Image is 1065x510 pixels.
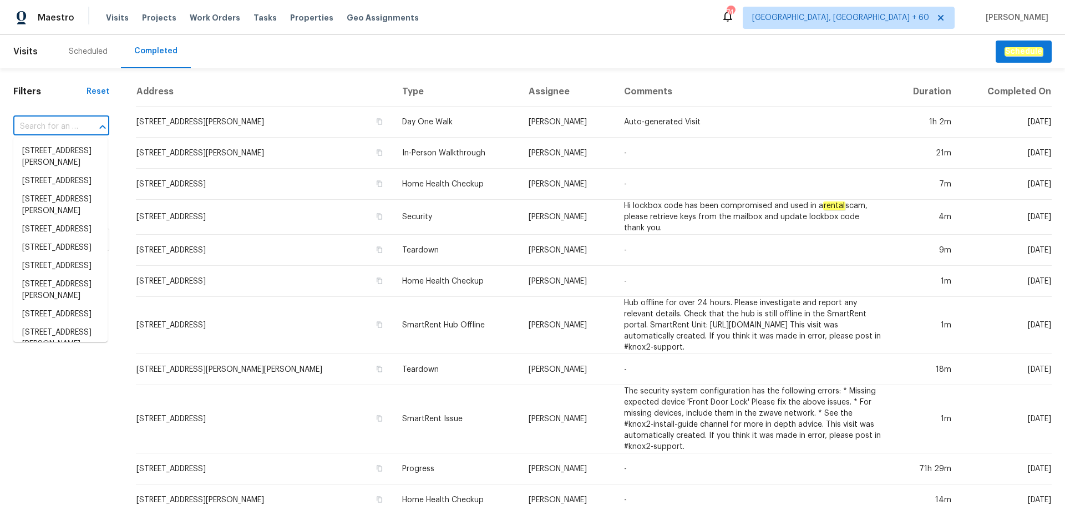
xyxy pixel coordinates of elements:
[823,201,845,210] em: rental
[960,453,1052,484] td: [DATE]
[960,138,1052,169] td: [DATE]
[13,142,108,172] li: [STREET_ADDRESS][PERSON_NAME]
[374,211,384,221] button: Copy Address
[136,385,393,453] td: [STREET_ADDRESS]
[520,200,615,235] td: [PERSON_NAME]
[520,138,615,169] td: [PERSON_NAME]
[13,220,108,239] li: [STREET_ADDRESS]
[13,39,38,64] span: Visits
[752,12,929,23] span: [GEOGRAPHIC_DATA], [GEOGRAPHIC_DATA] + 60
[13,305,108,324] li: [STREET_ADDRESS]
[142,12,176,23] span: Projects
[615,138,890,169] td: -
[136,138,393,169] td: [STREET_ADDRESS][PERSON_NAME]
[960,266,1052,297] td: [DATE]
[136,200,393,235] td: [STREET_ADDRESS]
[374,117,384,127] button: Copy Address
[374,320,384,330] button: Copy Address
[374,413,384,423] button: Copy Address
[960,385,1052,453] td: [DATE]
[13,172,108,190] li: [STREET_ADDRESS]
[615,200,890,235] td: Hi lockbox code has been compromised and used in a scam, please retrieve keys from the mailbox an...
[190,12,240,23] span: Work Orders
[253,14,277,22] span: Tasks
[136,266,393,297] td: [STREET_ADDRESS]
[136,77,393,107] th: Address
[890,385,960,453] td: 1m
[106,12,129,23] span: Visits
[374,148,384,158] button: Copy Address
[393,266,520,297] td: Home Health Checkup
[290,12,333,23] span: Properties
[615,235,890,266] td: -
[960,77,1052,107] th: Completed On
[960,107,1052,138] td: [DATE]
[960,235,1052,266] td: [DATE]
[393,77,520,107] th: Type
[960,169,1052,200] td: [DATE]
[615,354,890,385] td: -
[615,385,890,453] td: The security system configuration has the following errors: * Missing expected device 'Front Door...
[95,119,110,135] button: Close
[890,354,960,385] td: 18m
[615,266,890,297] td: -
[996,41,1052,63] button: Schedule
[520,385,615,453] td: [PERSON_NAME]
[520,297,615,354] td: [PERSON_NAME]
[13,86,87,97] h1: Filters
[615,297,890,354] td: Hub offline for over 24 hours. Please investigate and report any relevant details. Check that the...
[87,86,109,97] div: Reset
[727,7,734,18] div: 744
[393,138,520,169] td: In-Person Walkthrough
[615,77,890,107] th: Comments
[960,354,1052,385] td: [DATE]
[960,297,1052,354] td: [DATE]
[393,235,520,266] td: Teardown
[136,297,393,354] td: [STREET_ADDRESS]
[13,275,108,305] li: [STREET_ADDRESS][PERSON_NAME]
[520,169,615,200] td: [PERSON_NAME]
[374,179,384,189] button: Copy Address
[890,169,960,200] td: 7m
[520,266,615,297] td: [PERSON_NAME]
[890,235,960,266] td: 9m
[520,77,615,107] th: Assignee
[393,354,520,385] td: Teardown
[393,385,520,453] td: SmartRent Issue
[69,46,108,57] div: Scheduled
[374,364,384,374] button: Copy Address
[13,118,78,135] input: Search for an address...
[38,12,74,23] span: Maestro
[615,453,890,484] td: -
[520,453,615,484] td: [PERSON_NAME]
[981,12,1048,23] span: [PERSON_NAME]
[136,107,393,138] td: [STREET_ADDRESS][PERSON_NAME]
[374,276,384,286] button: Copy Address
[615,107,890,138] td: Auto-generated Visit
[136,453,393,484] td: [STREET_ADDRESS]
[374,245,384,255] button: Copy Address
[374,463,384,473] button: Copy Address
[134,46,177,57] div: Completed
[890,107,960,138] td: 1h 2m
[393,453,520,484] td: Progress
[890,453,960,484] td: 71h 29m
[393,169,520,200] td: Home Health Checkup
[393,107,520,138] td: Day One Walk
[13,239,108,257] li: [STREET_ADDRESS]
[615,169,890,200] td: -
[136,169,393,200] td: [STREET_ADDRESS]
[1005,47,1043,56] em: Schedule
[136,354,393,385] td: [STREET_ADDRESS][PERSON_NAME][PERSON_NAME]
[520,354,615,385] td: [PERSON_NAME]
[890,297,960,354] td: 1m
[13,190,108,220] li: [STREET_ADDRESS][PERSON_NAME]
[13,324,108,354] li: [STREET_ADDRESS][PERSON_NAME]
[13,257,108,275] li: [STREET_ADDRESS]
[960,200,1052,235] td: [DATE]
[393,200,520,235] td: Security
[520,107,615,138] td: [PERSON_NAME]
[136,235,393,266] td: [STREET_ADDRESS]
[393,297,520,354] td: SmartRent Hub Offline
[374,494,384,504] button: Copy Address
